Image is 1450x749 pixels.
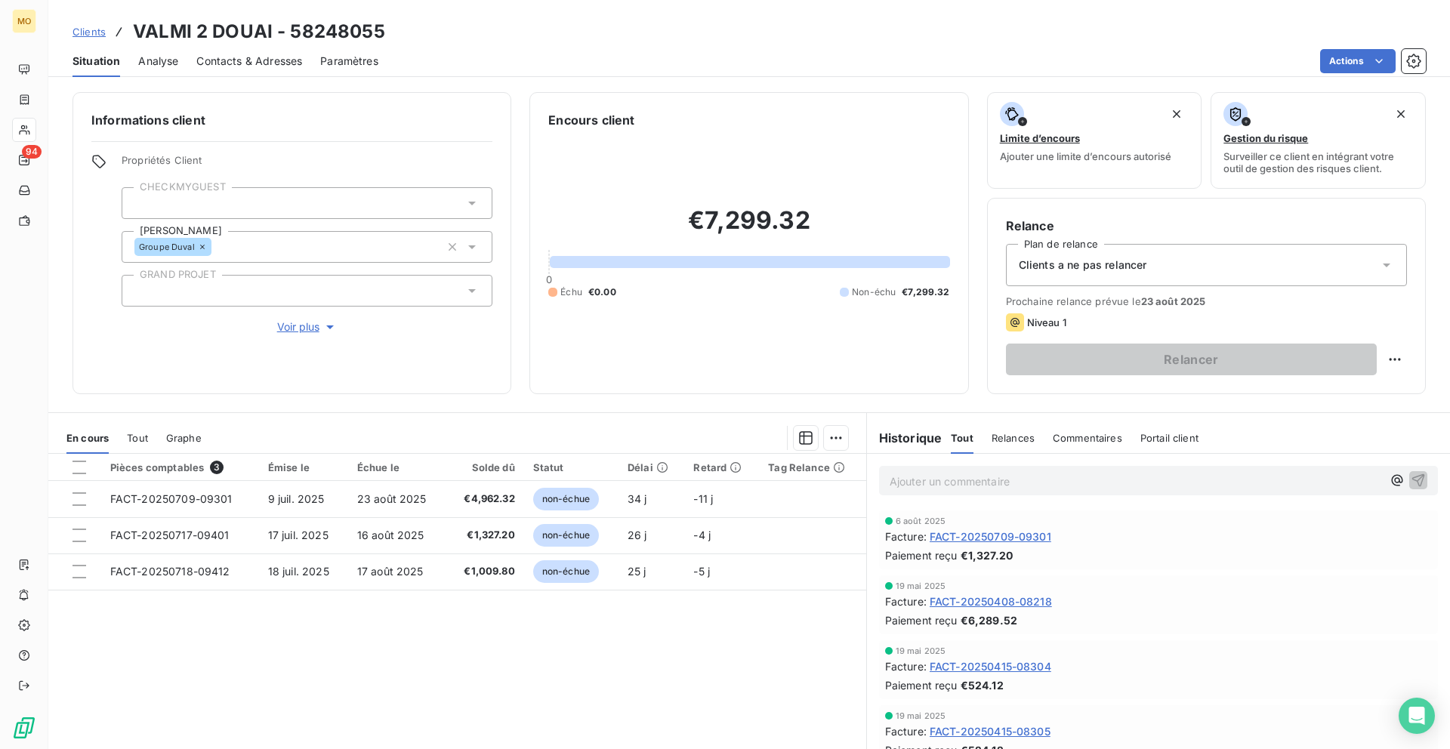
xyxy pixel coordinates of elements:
[268,461,339,473] div: Émise le
[560,285,582,299] span: Échu
[1006,217,1407,235] h6: Relance
[134,284,147,297] input: Ajouter une valeur
[357,565,424,578] span: 17 août 2025
[533,488,599,510] span: non-échue
[72,26,106,38] span: Clients
[1140,432,1199,444] span: Portail client
[138,54,178,69] span: Analyse
[961,547,1013,563] span: €1,327.20
[852,285,896,299] span: Non-échu
[210,461,224,474] span: 3
[885,658,927,674] span: Facture :
[961,612,1017,628] span: €6,289.52
[139,242,195,251] span: Groupe Duval
[548,111,634,129] h6: Encours client
[628,461,675,473] div: Délai
[961,677,1004,693] span: €524.12
[1211,92,1426,189] button: Gestion du risqueSurveiller ce client en intégrant votre outil de gestion des risques client.
[134,196,147,210] input: Ajouter une valeur
[268,565,329,578] span: 18 juil. 2025
[72,24,106,39] a: Clients
[110,529,230,541] span: FACT-20250717-09401
[533,560,599,583] span: non-échue
[885,547,958,563] span: Paiement reçu
[166,432,202,444] span: Graphe
[357,492,427,505] span: 23 août 2025
[110,565,230,578] span: FACT-20250718-09412
[455,461,515,473] div: Solde dû
[66,432,109,444] span: En cours
[127,432,148,444] span: Tout
[22,145,42,159] span: 94
[72,54,120,69] span: Situation
[1006,344,1377,375] button: Relancer
[885,677,958,693] span: Paiement reçu
[533,524,599,547] span: non-échue
[1027,316,1066,328] span: Niveau 1
[268,529,329,541] span: 17 juil. 2025
[1000,150,1171,162] span: Ajouter une limite d’encours autorisé
[992,432,1035,444] span: Relances
[455,528,515,543] span: €1,327.20
[902,285,949,299] span: €7,299.32
[987,92,1202,189] button: Limite d’encoursAjouter une limite d’encours autorisé
[546,273,552,285] span: 0
[110,492,233,505] span: FACT-20250709-09301
[455,564,515,579] span: €1,009.80
[628,492,647,505] span: 34 j
[320,54,378,69] span: Paramètres
[628,529,647,541] span: 26 j
[1141,295,1206,307] span: 23 août 2025
[548,205,949,251] h2: €7,299.32
[1399,698,1435,734] div: Open Intercom Messenger
[693,529,711,541] span: -4 j
[885,593,927,609] span: Facture :
[91,111,492,129] h6: Informations client
[12,9,36,33] div: MO
[885,529,927,544] span: Facture :
[133,18,385,45] h3: VALMI 2 DOUAI - 58248055
[768,461,856,473] div: Tag Relance
[951,432,973,444] span: Tout
[196,54,302,69] span: Contacts & Adresses
[122,319,492,335] button: Voir plus
[885,723,927,739] span: Facture :
[896,646,946,655] span: 19 mai 2025
[930,658,1051,674] span: FACT-20250415-08304
[12,716,36,740] img: Logo LeanPay
[1006,295,1407,307] span: Prochaine relance prévue le
[867,429,942,447] h6: Historique
[268,492,325,505] span: 9 juil. 2025
[211,240,224,254] input: Ajouter une valeur
[122,154,492,175] span: Propriétés Client
[1320,49,1396,73] button: Actions
[930,723,1050,739] span: FACT-20250415-08305
[12,148,35,172] a: 94
[1000,132,1080,144] span: Limite d’encours
[357,529,424,541] span: 16 août 2025
[693,565,710,578] span: -5 j
[896,581,946,590] span: 19 mai 2025
[533,461,609,473] div: Statut
[1019,257,1147,273] span: Clients a ne pas relancer
[455,492,515,507] span: €4,962.32
[1223,150,1413,174] span: Surveiller ce client en intégrant votre outil de gestion des risques client.
[628,565,646,578] span: 25 j
[110,461,250,474] div: Pièces comptables
[693,461,750,473] div: Retard
[588,285,616,299] span: €0.00
[1223,132,1308,144] span: Gestion du risque
[357,461,437,473] div: Échue le
[896,516,946,526] span: 6 août 2025
[1053,432,1122,444] span: Commentaires
[896,711,946,720] span: 19 mai 2025
[693,492,713,505] span: -11 j
[930,529,1051,544] span: FACT-20250709-09301
[885,612,958,628] span: Paiement reçu
[930,593,1052,609] span: FACT-20250408-08218
[277,319,338,334] span: Voir plus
